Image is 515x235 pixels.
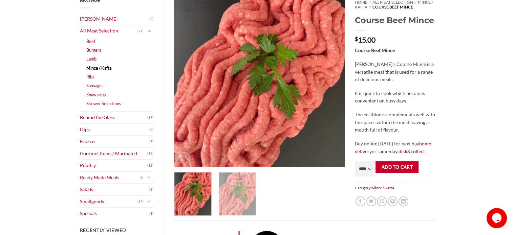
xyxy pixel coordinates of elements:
[80,172,140,184] a: Ready Made Meals
[147,161,153,171] span: (12)
[80,160,148,171] a: Poultry
[145,198,153,205] button: Toggle
[355,15,435,25] h1: Course Beef Mince
[375,161,419,173] button: Add to cart
[80,208,150,219] a: Specials
[145,174,153,181] button: Toggle
[369,4,371,9] span: //
[356,196,365,206] a: Share on Facebook
[149,209,153,219] span: (1)
[149,185,153,195] span: (2)
[86,99,121,108] a: Skewer Selections
[147,113,153,123] span: (19)
[366,196,376,206] a: Share on Twitter
[388,196,398,206] a: Pin on Pinterest
[355,90,435,105] p: It is quick to cook which becomes convenient on busy days.
[86,81,104,90] a: Sausages
[355,140,435,155] p: Buy online [DATE] for next day or same-day
[80,112,148,123] a: Behind the Glass
[80,124,150,136] a: Dips
[80,148,148,160] a: Gourmet Items / Marinated
[355,183,435,193] span: Category:
[355,111,435,134] p: The earthiness complements well with the spices within the meat leaving a mouth full of flavour.
[140,172,144,183] span: (2)
[86,90,106,99] a: Shawarma
[137,26,144,36] span: (74)
[86,54,96,63] a: Lamb
[80,13,150,25] a: [PERSON_NAME]
[80,196,138,208] a: Smallgoods
[86,37,95,46] a: Beef
[80,227,127,233] span: Recently Viewed
[86,72,94,81] a: Ribs
[86,46,101,54] a: Burgers
[355,36,358,42] span: $
[149,14,153,24] span: (2)
[355,61,435,84] p: [PERSON_NAME]’s Course Mince is a versatile meat that is used for a range of delicious meals.
[174,171,211,215] img: Course Beef Mince
[355,36,375,44] bdi: 15.00
[178,152,190,164] a: Zoom
[145,27,153,35] button: Toggle
[372,186,394,190] a: Mince / Kafta
[86,64,111,72] a: Mince / Kafta
[80,136,150,147] a: Frozen
[137,196,144,207] span: (27)
[80,25,138,37] a: All Meat Selection
[398,148,425,154] a: click&collect
[219,172,256,217] img: Course Beef Mince
[372,4,413,9] span: Course Beef Mince
[149,124,153,135] span: (5)
[355,141,431,154] a: home delivery
[399,196,408,206] a: Share on LinkedIn
[149,137,153,147] span: (9)
[147,148,153,159] span: (13)
[80,184,150,195] a: Salads
[377,196,387,206] a: Email to a Friend
[355,47,395,53] strong: Course Beef Mince
[487,208,508,228] iframe: chat widget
